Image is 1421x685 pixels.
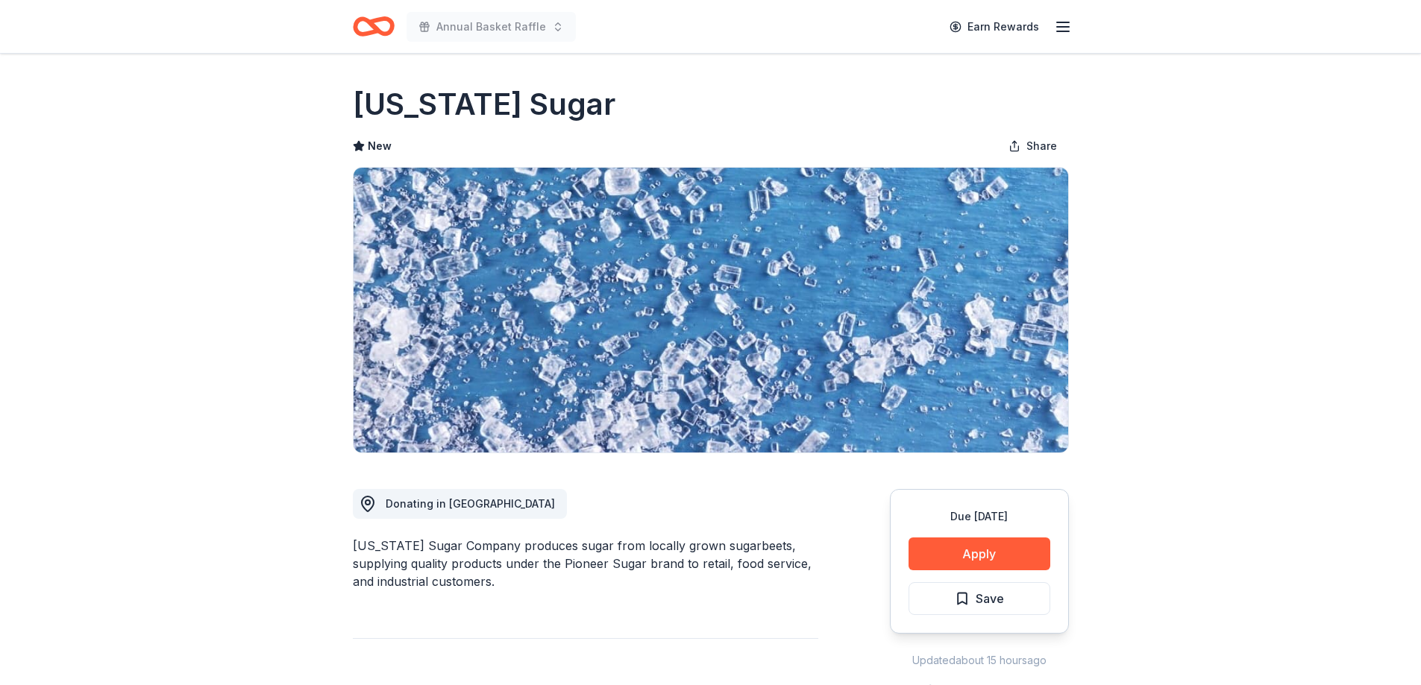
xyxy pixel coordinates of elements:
[909,582,1050,615] button: Save
[909,508,1050,525] div: Due [DATE]
[386,497,555,510] span: Donating in [GEOGRAPHIC_DATA]
[1026,137,1057,155] span: Share
[997,131,1069,161] button: Share
[368,137,392,155] span: New
[909,537,1050,570] button: Apply
[354,168,1068,452] img: Image for Michigan Sugar
[436,18,546,36] span: Annual Basket Raffle
[941,13,1048,40] a: Earn Rewards
[976,589,1004,608] span: Save
[353,9,395,44] a: Home
[353,83,615,125] h1: [US_STATE] Sugar
[353,537,818,590] div: [US_STATE] Sugar Company produces sugar from locally grown sugarbeets, supplying quality products...
[407,12,576,42] button: Annual Basket Raffle
[890,651,1069,669] div: Updated about 15 hours ago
